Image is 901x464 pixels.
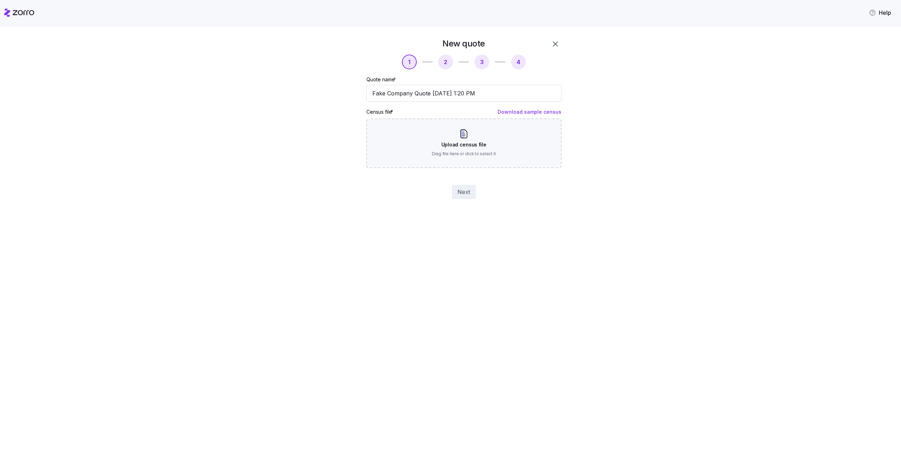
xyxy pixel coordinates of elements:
span: Help [869,8,891,17]
button: 4 [511,55,526,69]
span: Next [458,188,470,196]
button: 3 [474,55,489,69]
button: Help [863,6,897,20]
a: Download sample census [498,109,561,115]
h1: New quote [442,38,485,49]
button: Next [452,185,476,199]
button: 1 [402,55,417,69]
input: Quote name [366,85,561,102]
button: 2 [438,55,453,69]
label: Census file [366,108,395,116]
label: Quote name [366,76,397,83]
